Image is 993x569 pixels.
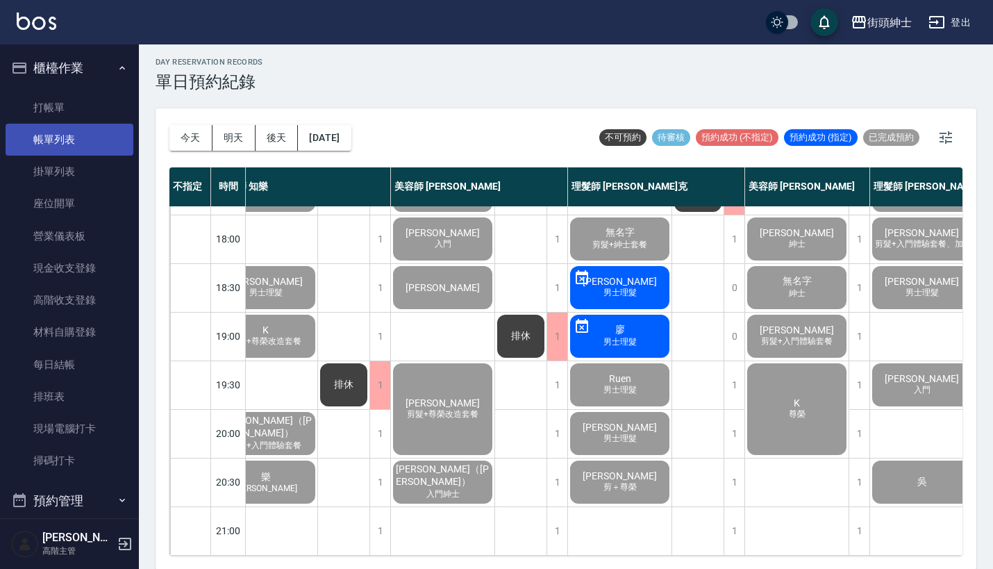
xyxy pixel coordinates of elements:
[156,58,263,67] h2: day Reservation records
[247,287,285,299] span: 男士理髮
[849,264,869,312] div: 1
[784,131,858,144] span: 預約成功 (指定)
[780,275,815,288] span: 無名字
[156,72,263,92] h3: 單日預約紀錄
[546,313,567,361] div: 1
[42,545,113,557] p: 高階主管
[403,397,483,409] span: [PERSON_NAME]
[258,471,274,484] span: 樂
[849,459,869,506] div: 1
[546,215,567,263] div: 1
[6,349,133,381] a: 每日結帳
[6,284,133,316] a: 高階收支登錄
[6,92,133,124] a: 打帳單
[211,167,246,206] div: 時間
[590,239,650,251] span: 剪髮+紳士套餐
[6,316,133,348] a: 材料自購登錄
[568,167,745,206] div: 理髮師 [PERSON_NAME]克
[903,287,942,299] span: 男士理髮
[6,156,133,188] a: 掛單列表
[6,124,133,156] a: 帳單列表
[724,264,744,312] div: 0
[603,226,637,239] span: 無名字
[169,125,212,151] button: 今天
[810,8,838,36] button: save
[845,8,917,37] button: 街頭紳士
[601,433,640,445] span: 男士理髮
[260,324,272,336] span: K
[745,167,870,206] div: 美容師 [PERSON_NAME]
[546,507,567,555] div: 1
[403,227,483,238] span: [PERSON_NAME]
[612,324,628,336] span: 廖
[546,264,567,312] div: 1
[915,476,930,488] span: 吳
[393,463,492,488] span: [PERSON_NAME]（[PERSON_NAME]）
[757,227,837,238] span: [PERSON_NAME]
[6,50,133,86] button: 櫃檯作業
[6,220,133,252] a: 營業儀表板
[391,167,568,206] div: 美容師 [PERSON_NAME]
[867,14,912,31] div: 街頭紳士
[696,131,778,144] span: 預約成功 (不指定)
[17,13,56,30] img: Logo
[601,336,640,348] span: 男士理髮
[212,125,256,151] button: 明天
[786,288,808,299] span: 紳士
[6,413,133,445] a: 現場電腦打卡
[786,409,808,420] span: 尊榮
[724,410,744,458] div: 1
[882,276,962,287] span: [PERSON_NAME]
[369,361,390,409] div: 1
[849,313,869,361] div: 1
[211,263,246,312] div: 18:30
[724,313,744,361] div: 0
[211,361,246,409] div: 19:30
[923,10,976,35] button: 登出
[546,410,567,458] div: 1
[298,125,351,151] button: [DATE]
[404,409,481,420] span: 剪髮+尊榮改造套餐
[601,287,640,299] span: 男士理髮
[231,484,300,493] span: [PERSON_NAME]
[724,215,744,263] div: 1
[211,312,246,361] div: 19:00
[546,361,567,409] div: 1
[227,336,304,347] span: 剪髮+尊榮改造套餐
[849,215,869,263] div: 1
[6,381,133,413] a: 排班表
[580,276,660,287] span: [PERSON_NAME]
[601,481,640,493] span: 剪＋尊榮
[369,410,390,458] div: 1
[226,276,306,287] span: [PERSON_NAME]
[256,125,299,151] button: 後天
[403,282,483,293] span: [PERSON_NAME]
[580,422,660,433] span: [PERSON_NAME]
[369,507,390,555] div: 1
[369,215,390,263] div: 1
[849,410,869,458] div: 1
[849,361,869,409] div: 1
[369,459,390,506] div: 1
[791,397,803,409] span: K
[724,507,744,555] div: 1
[6,252,133,284] a: 現金收支登錄
[369,264,390,312] div: 1
[758,336,835,347] span: 剪髮+入門體驗套餐
[580,470,660,481] span: [PERSON_NAME]
[508,330,533,343] span: 排休
[911,384,933,396] span: 入門
[786,238,808,250] span: 紳士
[546,459,567,506] div: 1
[214,167,391,206] div: 理髮師 知樂
[863,131,919,144] span: 已完成預約
[227,440,304,452] span: 剪髮+入門體驗套餐
[169,167,211,206] div: 不指定
[6,483,133,519] button: 預約管理
[724,459,744,506] div: 1
[216,415,315,440] span: [PERSON_NAME]（[PERSON_NAME]）
[211,458,246,506] div: 20:30
[849,507,869,555] div: 1
[652,131,690,144] span: 待審核
[424,488,462,500] span: 入門紳士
